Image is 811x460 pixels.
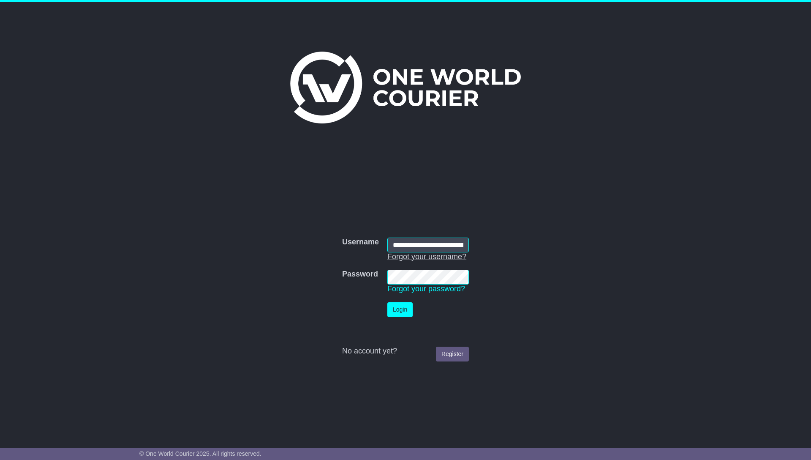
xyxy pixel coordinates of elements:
[342,270,378,279] label: Password
[342,347,469,356] div: No account yet?
[139,450,261,457] span: © One World Courier 2025. All rights reserved.
[290,52,521,123] img: One World
[387,252,466,261] a: Forgot your username?
[436,347,469,361] a: Register
[342,238,379,247] label: Username
[387,285,465,293] a: Forgot your password?
[387,302,413,317] button: Login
